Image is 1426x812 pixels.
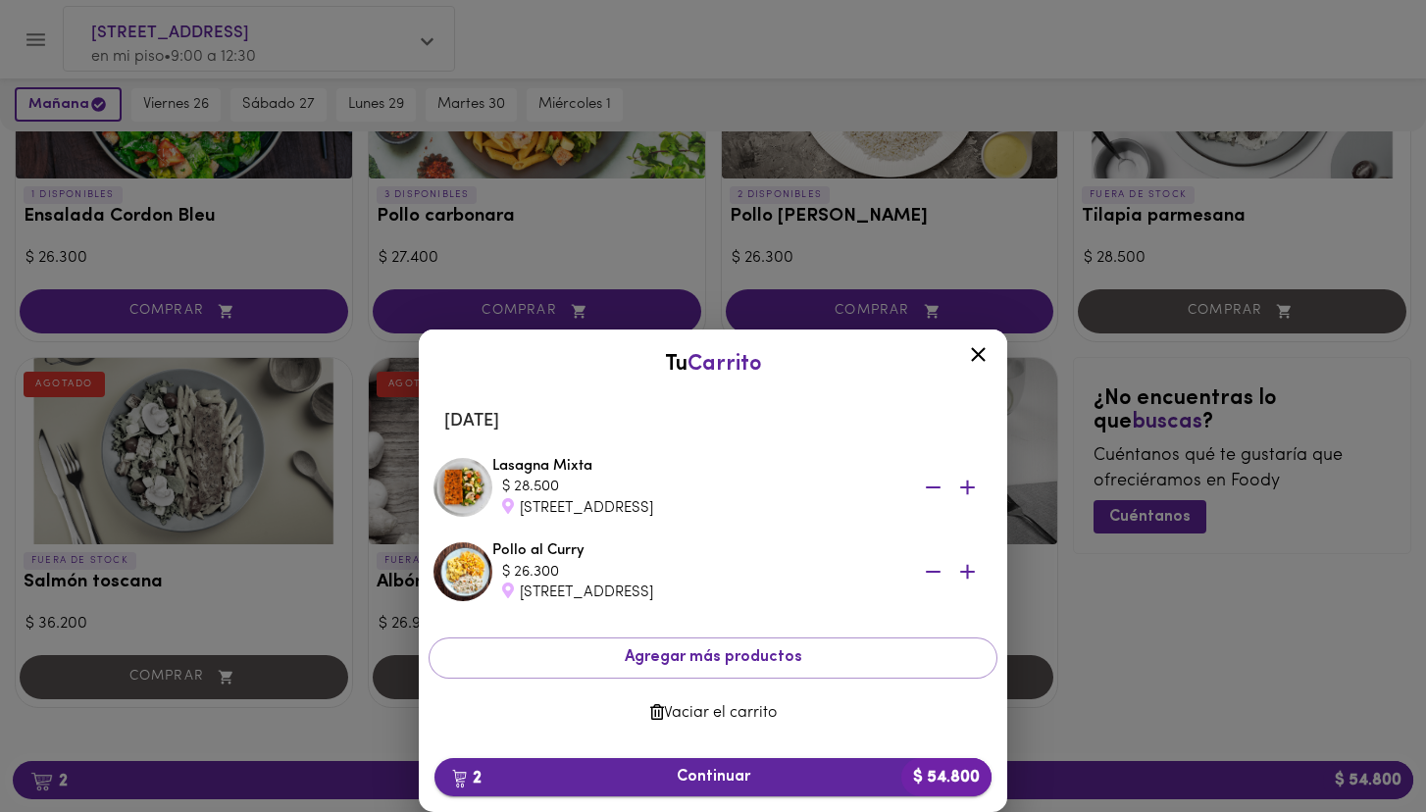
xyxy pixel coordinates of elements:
[429,398,997,445] li: [DATE]
[433,458,492,517] img: Lasagna Mixta
[688,353,762,376] span: Carrito
[452,769,467,788] img: cart.png
[433,542,492,601] img: Pollo al Curry
[502,477,894,497] div: $ 28.500
[502,562,894,583] div: $ 26.300
[440,765,493,790] b: 2
[450,768,976,787] span: Continuar
[492,540,993,603] div: Pollo al Curry
[438,349,988,380] div: Tu
[901,758,992,796] b: $ 54.800
[429,637,997,678] button: Agregar más productos
[429,694,997,733] button: Vaciar el carrito
[444,704,982,723] span: Vaciar el carrito
[445,648,981,667] span: Agregar más productos
[1312,698,1406,792] iframe: Messagebird Livechat Widget
[502,583,894,603] div: [STREET_ADDRESS]
[492,456,993,519] div: Lasagna Mixta
[502,498,894,519] div: [STREET_ADDRESS]
[434,758,992,796] button: 2Continuar$ 54.800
